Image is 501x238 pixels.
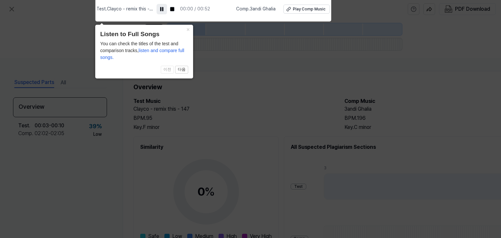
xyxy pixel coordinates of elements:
button: Close [183,25,193,34]
div: You can check the titles of the test and comparison tracks, [100,40,188,61]
div: Play Comp Music [293,7,326,12]
span: Comp . 3andi Ghalia [236,6,276,12]
span: Test . Clayco - remix this - 147 [97,6,154,12]
div: 00:00 / 00:52 [180,6,210,12]
button: Play Comp Music [283,5,330,14]
header: Listen to Full Songs [100,30,188,39]
button: 다음 [175,66,188,74]
span: listen and compare full songs. [100,48,184,60]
